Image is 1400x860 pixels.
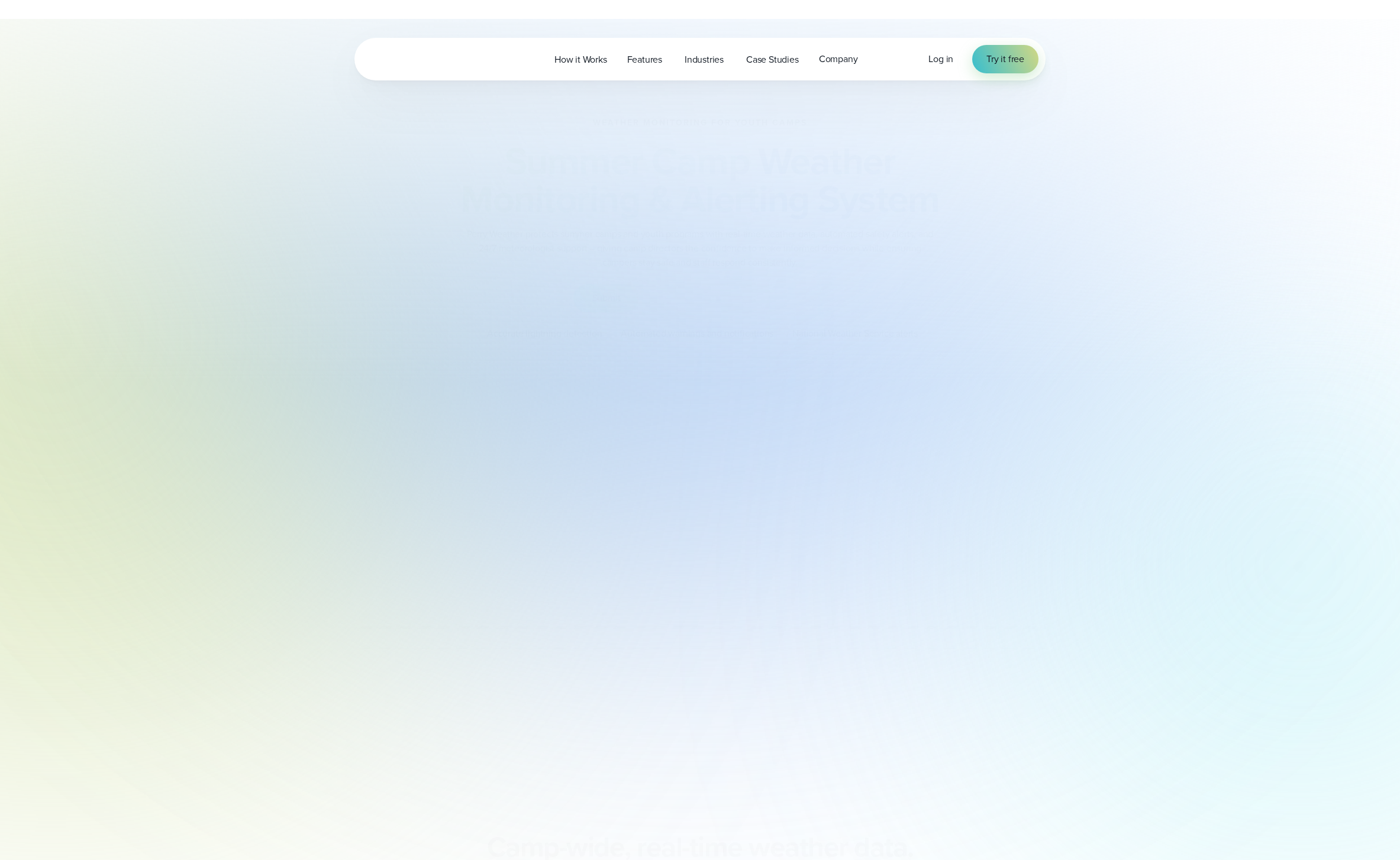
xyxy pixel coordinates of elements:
span: Try it free [986,52,1024,66]
a: Try it free [972,45,1038,73]
span: Case Studies [746,53,799,67]
span: Company [819,52,858,66]
a: Case Studies [736,47,809,72]
span: Industries [685,53,724,67]
a: Log in [928,52,953,66]
span: How it Works [554,53,607,67]
a: How it Works [544,47,617,72]
span: Features [627,53,662,67]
